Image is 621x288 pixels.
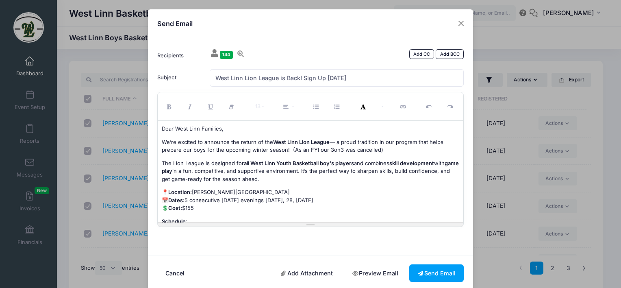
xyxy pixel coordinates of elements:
button: Paragraph [276,94,301,118]
button: Font Size [248,94,271,118]
button: Undo (CTRL+Z) [419,94,441,118]
button: Redo (CTRL+Y) [440,94,461,118]
a: Add CC [409,49,434,59]
button: Cancel [157,264,193,282]
button: Recent Color [353,94,374,118]
button: Link (CTRL+K) [393,94,414,118]
span: 13 [255,103,261,109]
button: Italic (CTRL+I) [180,94,202,118]
strong: skill development [389,160,434,166]
p: Dear West Linn Families, [162,125,460,133]
strong: Location: [168,189,192,195]
p: The Lion League is designed for and combines with in a fun, competitive, and supportive environme... [162,159,460,183]
strong: West Linn Lion League [273,139,330,145]
button: More Color [374,94,388,118]
div: Resize [158,223,464,227]
button: Remove Font Style (CTRL+\) [222,94,243,118]
button: Underline (CTRL+U) [201,94,222,118]
strong: Dates: [168,197,185,203]
span: 144 [220,51,233,59]
label: Recipients [153,47,206,64]
strong: Cost: [168,205,182,211]
input: Subject [210,69,464,87]
strong: Schedule: [162,218,187,225]
button: Ordered list (CTRL+SHIFT+NUM8) [327,94,348,118]
a: Add BCC [436,49,464,59]
p: We’re excited to announce the return of the — a proud tradition in our program that helps prepare... [162,138,460,154]
a: Preview Email [344,264,406,282]
button: Send Email [409,264,464,282]
p: 📍 [PERSON_NAME][GEOGRAPHIC_DATA] 📅 5 consecutive [DATE] evenings [DATE], 28, [DATE] 💲 $155 [162,188,460,212]
h4: Send Email [157,19,193,28]
button: Bold (CTRL+B) [160,94,181,118]
button: Close [454,16,469,31]
a: Add Attachment [273,264,341,282]
button: Unordered list (CTRL+SHIFT+NUM7) [306,94,328,118]
label: Subject [153,69,206,87]
strong: all West Linn Youth Basketball boy's players [244,160,354,166]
